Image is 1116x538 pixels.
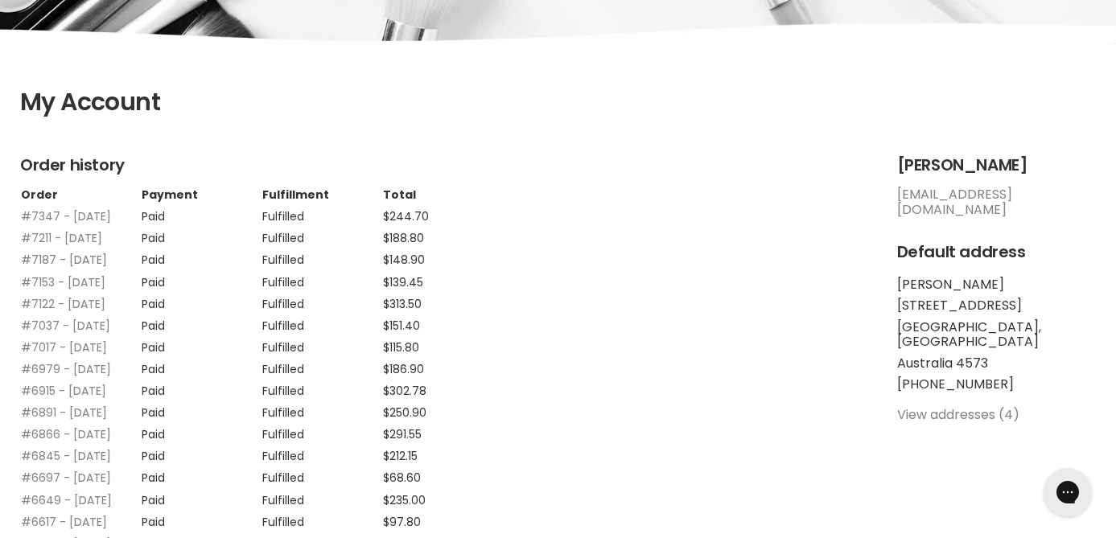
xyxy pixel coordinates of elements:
[1036,462,1100,522] iframe: Gorgias live chat messenger
[261,463,382,485] td: Fulfilled
[383,361,424,377] span: $186.90
[897,298,1096,313] li: [STREET_ADDRESS]
[141,486,261,507] td: Paid
[261,202,382,224] td: Fulfilled
[141,463,261,485] td: Paid
[21,470,111,486] a: #6697 - [DATE]
[261,245,382,267] td: Fulfilled
[383,514,421,530] span: $97.80
[20,88,1096,117] h1: My Account
[383,274,423,290] span: $139.45
[897,277,1096,292] li: [PERSON_NAME]
[383,492,426,508] span: $235.00
[141,355,261,376] td: Paid
[141,420,261,441] td: Paid
[897,185,1012,218] a: [EMAIL_ADDRESS][DOMAIN_NAME]
[21,296,105,312] a: #7122 - [DATE]
[20,187,141,202] th: Order
[21,274,105,290] a: #7153 - [DATE]
[383,383,426,399] span: $302.78
[383,339,419,355] span: $115.80
[897,377,1096,392] li: [PHONE_NUMBER]
[21,252,107,268] a: #7187 - [DATE]
[141,333,261,355] td: Paid
[383,470,421,486] span: $68.60
[20,156,865,175] h2: Order history
[261,355,382,376] td: Fulfilled
[141,376,261,398] td: Paid
[21,405,107,421] a: #6891 - [DATE]
[141,224,261,245] td: Paid
[261,486,382,507] td: Fulfilled
[383,208,429,224] span: $244.70
[897,243,1096,261] h2: Default address
[261,187,382,202] th: Fulfillment
[141,245,261,267] td: Paid
[261,376,382,398] td: Fulfilled
[383,318,420,334] span: $151.40
[21,208,111,224] a: #7347 - [DATE]
[261,311,382,333] td: Fulfilled
[141,507,261,529] td: Paid
[261,420,382,441] td: Fulfilled
[21,426,111,442] a: #6866 - [DATE]
[141,441,261,463] td: Paid
[141,187,261,202] th: Payment
[261,268,382,290] td: Fulfilled
[383,448,418,464] span: $212.15
[141,268,261,290] td: Paid
[261,398,382,420] td: Fulfilled
[21,492,112,508] a: #6649 - [DATE]
[897,156,1096,175] h2: [PERSON_NAME]
[261,333,382,355] td: Fulfilled
[141,290,261,311] td: Paid
[261,507,382,529] td: Fulfilled
[21,339,107,355] a: #7017 - [DATE]
[897,356,1096,371] li: Australia 4573
[21,448,111,464] a: #6845 - [DATE]
[383,230,424,246] span: $188.80
[261,290,382,311] td: Fulfilled
[21,318,110,334] a: #7037 - [DATE]
[383,296,422,312] span: $313.50
[141,311,261,333] td: Paid
[21,230,102,246] a: #7211 - [DATE]
[383,252,425,268] span: $148.90
[21,383,106,399] a: #6915 - [DATE]
[21,361,111,377] a: #6979 - [DATE]
[141,202,261,224] td: Paid
[897,320,1096,350] li: [GEOGRAPHIC_DATA], [GEOGRAPHIC_DATA]
[897,405,1019,424] a: View addresses (4)
[261,224,382,245] td: Fulfilled
[141,398,261,420] td: Paid
[382,187,503,202] th: Total
[21,514,107,530] a: #6617 - [DATE]
[261,441,382,463] td: Fulfilled
[383,426,422,442] span: $291.55
[383,405,426,421] span: $250.90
